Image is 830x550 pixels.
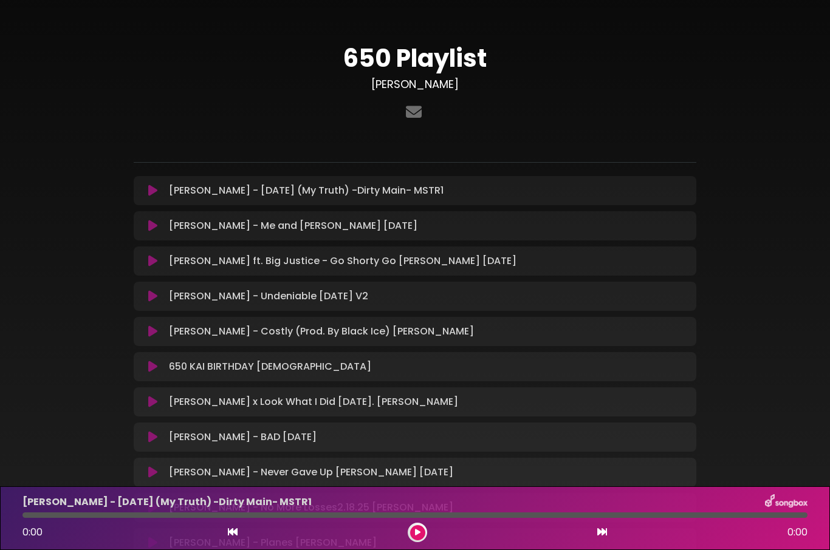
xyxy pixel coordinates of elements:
[169,254,516,268] p: [PERSON_NAME] ft. Big Justice - Go Shorty Go [PERSON_NAME] [DATE]
[134,44,696,73] h1: 650 Playlist
[169,219,417,233] p: [PERSON_NAME] - Me and [PERSON_NAME] [DATE]
[765,494,808,510] img: songbox-logo-white.png
[169,395,458,409] p: [PERSON_NAME] x Look What I Did [DATE]. [PERSON_NAME]
[22,495,312,509] p: [PERSON_NAME] - [DATE] (My Truth) -Dirty Main- MSTR1
[169,465,453,480] p: [PERSON_NAME] - Never Gave Up [PERSON_NAME] [DATE]
[169,430,317,444] p: [PERSON_NAME] - BAD [DATE]
[169,359,371,374] p: 650 KAI BIRTHDAY [DEMOGRAPHIC_DATA]
[169,289,368,304] p: [PERSON_NAME] - Undeniable [DATE] V2
[134,78,696,91] h3: [PERSON_NAME]
[169,183,444,198] p: [PERSON_NAME] - [DATE] (My Truth) -Dirty Main- MSTR1
[169,324,474,339] p: [PERSON_NAME] - Costly (Prod. By Black Ice) [PERSON_NAME]
[22,525,43,539] span: 0:00
[787,525,808,540] span: 0:00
